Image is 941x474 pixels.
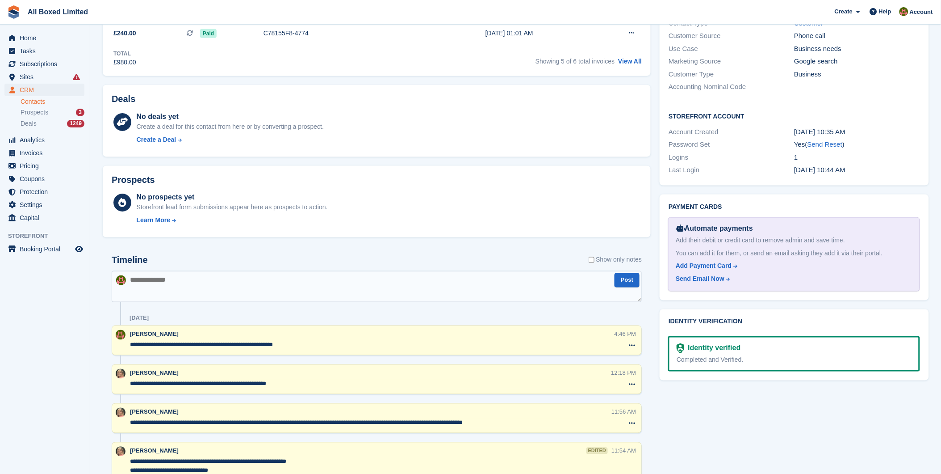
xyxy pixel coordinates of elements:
[835,7,853,16] span: Create
[20,84,73,96] span: CRM
[137,122,324,131] div: Create a deal for this contact from here or by converting a prospect.
[589,255,594,265] input: Show only notes
[676,275,724,284] div: Send Email Now
[67,120,84,127] div: 1249
[676,262,908,271] a: Add Payment Card
[669,152,794,163] div: Logins
[669,165,794,175] div: Last Login
[535,58,615,65] span: Showing 5 of 6 total invoices
[116,447,125,457] img: Sandie Mills
[618,58,642,65] a: View All
[676,249,912,258] div: You can add it for them, or send an email asking they add it via their portal.
[20,32,73,44] span: Home
[21,108,48,117] span: Prospects
[20,45,73,57] span: Tasks
[20,173,73,185] span: Coupons
[669,44,794,54] div: Use Case
[130,315,149,322] div: [DATE]
[20,147,73,159] span: Invoices
[677,355,911,365] div: Completed and Verified.
[677,343,684,353] img: Identity Verification Ready
[73,73,80,80] i: Smart entry sync failures have occurred
[21,119,37,128] span: Deals
[20,160,73,172] span: Pricing
[4,186,84,198] a: menu
[669,140,794,150] div: Password Set
[485,29,598,38] div: [DATE] 01:01 AM
[20,134,73,146] span: Analytics
[794,31,920,41] div: Phone call
[113,50,136,58] div: Total
[21,108,84,117] a: Prospects 3
[676,262,732,271] div: Add Payment Card
[669,111,920,120] h2: Storefront Account
[611,369,636,377] div: 12:18 PM
[669,318,920,326] h2: Identity verification
[4,147,84,159] a: menu
[611,447,636,455] div: 11:54 AM
[669,127,794,137] div: Account Created
[899,7,908,16] img: Sharon Hawkins
[4,45,84,57] a: menu
[76,109,84,116] div: 3
[137,135,324,144] a: Create a Deal
[4,32,84,44] a: menu
[112,255,148,266] h2: Timeline
[20,243,73,255] span: Booking Portal
[910,8,933,17] span: Account
[676,236,912,245] div: Add their debit or credit card to remove admin and save time.
[4,212,84,224] a: menu
[137,192,328,203] div: No prospects yet
[8,232,89,241] span: Storefront
[4,243,84,255] a: menu
[669,56,794,67] div: Marketing Source
[116,275,126,285] img: Sharon Hawkins
[74,244,84,254] a: Preview store
[137,203,328,212] div: Storefront lead form submissions appear here as prospects to action.
[137,135,176,144] div: Create a Deal
[116,408,125,418] img: Sandie Mills
[615,273,640,288] button: Post
[4,199,84,211] a: menu
[20,71,73,83] span: Sites
[586,448,608,454] div: edited
[794,44,920,54] div: Business needs
[130,448,179,454] span: [PERSON_NAME]
[20,186,73,198] span: Protection
[130,370,179,377] span: [PERSON_NAME]
[116,330,125,340] img: Sharon Hawkins
[794,140,920,150] div: Yes
[137,111,324,122] div: No deals yet
[4,84,84,96] a: menu
[137,216,328,225] a: Learn More
[21,97,84,106] a: Contacts
[24,4,92,19] a: All Boxed Limited
[676,223,912,234] div: Automate payments
[611,408,636,416] div: 11:56 AM
[794,69,920,80] div: Business
[615,330,636,339] div: 4:46 PM
[4,134,84,146] a: menu
[669,203,920,211] h2: Payment cards
[794,152,920,163] div: 1
[20,58,73,70] span: Subscriptions
[685,343,741,354] div: Identity verified
[7,5,21,19] img: stora-icon-8386f47178a22dfd0bd8f6a31ec36ba5ce8667c1dd55bd0f319d3a0aa187defe.svg
[4,58,84,70] a: menu
[112,94,135,104] h2: Deals
[807,140,842,148] a: Send Reset
[130,409,179,415] span: [PERSON_NAME]
[669,82,794,92] div: Accounting Nominal Code
[20,212,73,224] span: Capital
[116,369,125,379] img: Sandie Mills
[805,140,845,148] span: ( )
[794,127,920,137] div: [DATE] 10:35 AM
[113,58,136,67] div: £980.00
[4,173,84,185] a: menu
[669,69,794,80] div: Customer Type
[112,175,155,185] h2: Prospects
[794,56,920,67] div: Google search
[200,29,217,38] span: Paid
[589,255,642,265] label: Show only notes
[4,160,84,172] a: menu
